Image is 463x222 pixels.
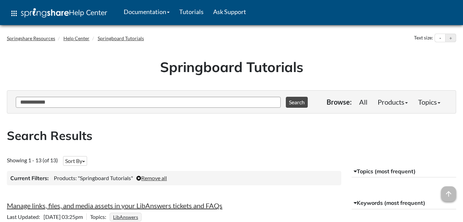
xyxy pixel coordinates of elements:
[98,35,144,41] a: Springboard Tutorials
[90,213,110,220] span: Topics
[441,187,456,195] a: arrow_upward
[413,34,435,43] div: Text size:
[286,97,308,108] button: Search
[174,3,208,20] a: Tutorials
[373,95,413,109] a: Products
[446,34,456,42] button: Increase text size
[7,35,55,41] a: Springshare Resources
[208,3,251,20] a: Ask Support
[7,157,58,163] span: Showing 1 - 13 (of 13)
[352,197,456,209] button: Keywords (most frequent)
[21,8,69,17] img: Springshare
[112,212,139,222] a: LibAnswers
[435,34,445,42] button: Decrease text size
[7,213,44,220] span: Last Updated
[413,95,446,109] a: Topics
[63,156,87,166] button: Sort By
[354,95,373,109] a: All
[5,3,112,24] a: apps Help Center
[10,9,18,17] span: apps
[63,35,89,41] a: Help Center
[69,8,107,17] span: Help Center
[119,3,174,20] a: Documentation
[136,175,167,181] a: Remove all
[327,97,352,107] p: Browse:
[10,174,49,182] h3: Current Filters
[12,57,451,77] h1: Springboard Tutorials
[54,175,77,181] span: Products:
[78,175,133,181] span: "Springboard Tutorials"
[7,127,456,144] h2: Search Results
[110,213,143,220] ul: Topics
[7,213,86,220] span: [DATE] 03:25pm
[352,165,456,178] button: Topics (most frequent)
[7,201,222,210] a: Manage links, files, and media assets in your LibAnswers tickets and FAQs
[441,186,456,201] span: arrow_upward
